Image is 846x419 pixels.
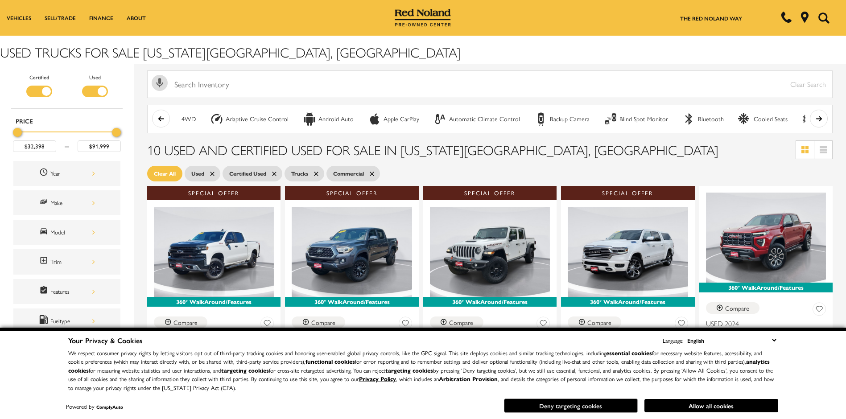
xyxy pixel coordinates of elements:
span: Trucks [291,168,308,179]
a: Used 2024Used 2024 GMC Canyon AT4 With Navigation & 4WD [706,319,826,346]
button: Save Vehicle [536,316,550,333]
span: Used 2024 [706,319,819,328]
div: 360° WalkAround/Features [423,297,557,307]
input: Search Inventory [147,70,833,98]
button: Cooled SeatsCooled Seats [733,110,792,128]
div: Apple CarPlay [384,115,419,123]
div: 360° WalkAround/Features [561,297,694,307]
div: Fueltype [50,316,95,326]
button: Adaptive Cruise ControlAdaptive Cruise Control [205,110,293,128]
div: Automatic Climate Control [433,112,447,126]
button: Apple CarPlayApple CarPlay [363,110,424,128]
div: FueltypeFueltype [13,308,120,333]
button: Compare Vehicle [430,316,483,328]
span: Features [39,286,50,297]
div: TrimTrim [13,249,120,274]
div: 360° WalkAround/Features [147,297,281,307]
svg: Click to toggle on voice search [152,75,168,91]
h5: Price [16,117,118,125]
label: Certified [29,73,49,82]
img: 2022 Ram 1500 Laramie Longhorn [568,207,688,297]
div: ModelModel [13,220,120,245]
button: Compare Vehicle [292,316,345,328]
button: Open the search field [815,0,833,35]
div: Special Offer [423,186,557,200]
div: Price [13,125,121,152]
button: Save Vehicle [675,316,688,333]
div: Backup Camera [534,112,548,126]
button: scroll left [152,110,170,127]
div: Compare [173,318,198,326]
div: Backup Camera [550,115,590,123]
div: Apple CarPlay [368,112,381,126]
div: Filter by Vehicle Type [11,73,123,108]
span: Make [39,197,50,209]
img: Red Noland Pre-Owned [395,9,451,27]
div: Minimum Price [13,128,22,137]
div: Trim [50,257,95,267]
div: Make [50,198,95,208]
a: Privacy Policy [359,374,396,383]
div: Bluetooth [682,112,696,126]
img: 2018 Toyota Tacoma TRD Off-Road [292,207,412,297]
strong: functional cookies [305,357,355,366]
a: The Red Noland Way [680,14,742,22]
span: Certified Used [229,168,266,179]
img: 2024 GMC Canyon AT4 [706,193,826,283]
select: Language Select [685,335,778,345]
div: Maximum Price [112,128,121,137]
div: 360° WalkAround/Features [285,297,418,307]
div: Cooled Seats [754,115,788,123]
div: Fog Lights [802,112,815,126]
button: Allow all cookies [644,399,778,412]
strong: targeting cookies [221,366,269,374]
div: Model [50,227,95,237]
span: Your Privacy & Cookies [68,335,143,345]
span: 10 Used and Certified Used for Sale in [US_STATE][GEOGRAPHIC_DATA], [GEOGRAPHIC_DATA] [147,140,718,159]
button: Deny targeting cookies [504,398,638,413]
p: We respect consumer privacy rights by letting visitors opt out of third-party tracking cookies an... [68,349,778,392]
div: Special Offer [147,186,281,200]
button: Compare Vehicle [568,316,621,328]
div: Compare [311,318,335,326]
strong: essential cookies [606,349,652,357]
div: Bluetooth [698,115,724,123]
button: Backup CameraBackup Camera [529,110,594,128]
img: 2020 Chevrolet Silverado 1500 LT Trail Boss [154,207,274,297]
div: Automatic Climate Control [449,115,520,123]
div: Special Offer [561,186,694,200]
input: Minimum [13,140,56,152]
span: Year [39,168,50,179]
span: Trim [39,256,50,267]
div: Year [50,168,95,178]
button: Save Vehicle [399,316,412,333]
button: Android AutoAndroid Auto [298,110,359,128]
div: Compare [449,318,473,326]
button: Blind Spot MonitorBlind Spot Monitor [599,110,673,128]
div: Android Auto [318,115,354,123]
span: Used [191,168,204,179]
strong: analytics cookies [68,357,770,374]
div: MakeMake [13,190,120,215]
div: Powered by [66,404,123,410]
button: scroll right [810,110,828,127]
div: Adaptive Cruise Control [226,115,289,123]
div: Cooled Seats [738,112,751,126]
button: Save Vehicle [813,302,826,319]
div: Android Auto [303,112,316,126]
span: Model [39,226,50,238]
a: Red Noland Pre-Owned [395,12,451,21]
button: Compare Vehicle [154,316,207,328]
button: 4WD [177,110,201,128]
span: Commercial [333,168,364,179]
strong: Arbitration Provision [439,374,498,383]
button: Save Vehicle [260,316,274,333]
img: 2021 Jeep Gladiator Mojave [430,207,550,297]
div: Compare [725,304,749,312]
span: Fueltype [39,315,50,327]
button: Automatic Climate ControlAutomatic Climate Control [429,110,525,128]
div: Blind Spot Monitor [619,115,668,123]
a: ComplyAuto [96,404,123,410]
div: YearYear [13,161,120,186]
